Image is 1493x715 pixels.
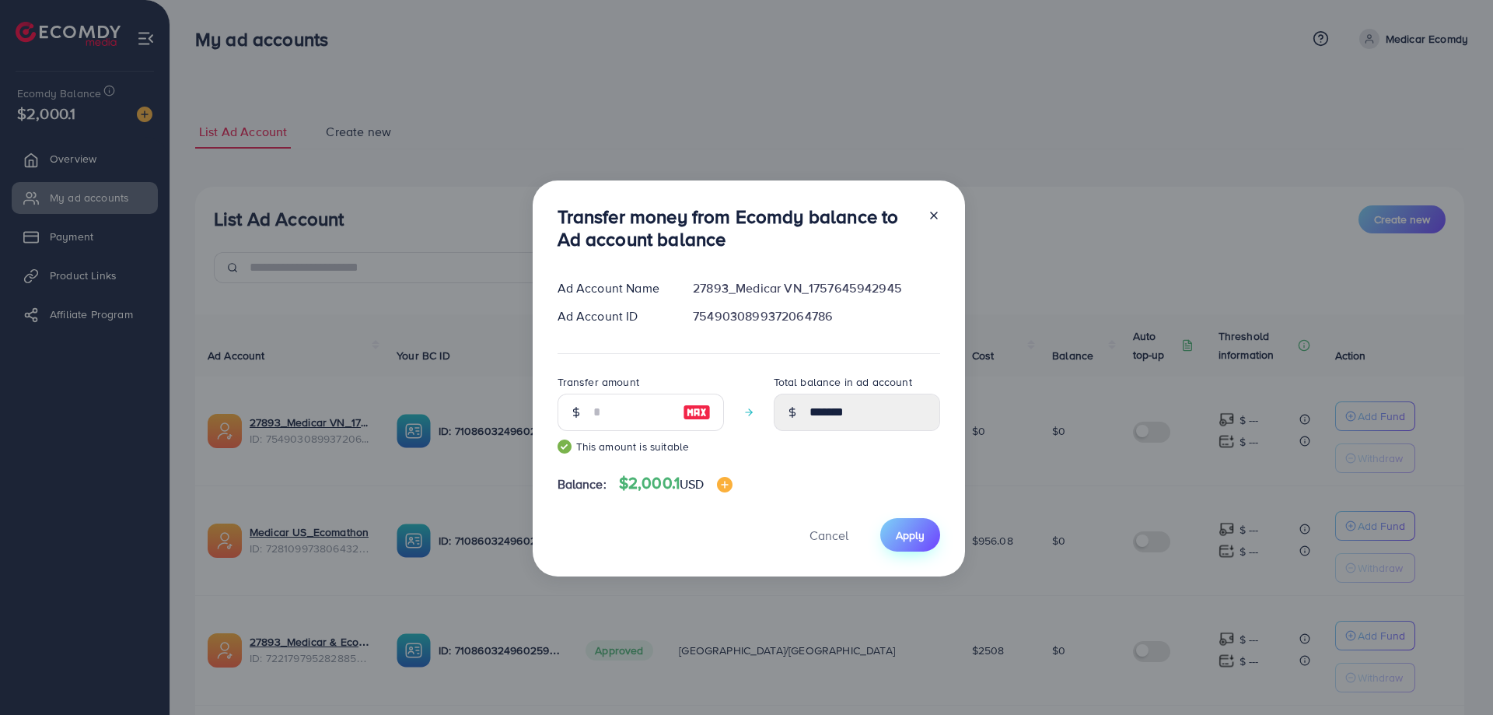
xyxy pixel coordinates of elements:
img: image [717,477,733,492]
img: image [683,403,711,422]
button: Cancel [790,518,868,552]
h4: $2,000.1 [619,474,733,493]
span: Cancel [809,527,848,544]
div: 27893_Medicar VN_1757645942945 [680,279,952,297]
span: USD [680,475,704,492]
div: 7549030899372064786 [680,307,952,325]
h3: Transfer money from Ecomdy balance to Ad account balance [558,205,915,251]
iframe: Chat [1427,645,1481,703]
small: This amount is suitable [558,439,724,454]
div: Ad Account ID [545,307,681,325]
label: Transfer amount [558,374,639,390]
div: Ad Account Name [545,279,681,297]
button: Apply [880,518,940,552]
span: Balance: [558,475,607,493]
img: guide [558,440,572,454]
label: Total balance in ad account [774,374,912,390]
span: Apply [896,527,925,543]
